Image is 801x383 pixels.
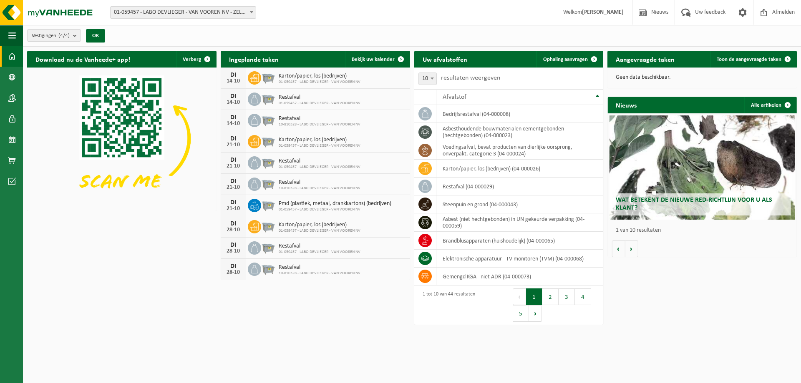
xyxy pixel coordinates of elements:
div: 21-10 [225,142,242,148]
img: WB-2500-GAL-GY-01 [261,261,275,275]
button: Volgende [625,240,638,257]
span: 01-059457 - LABO DEVLIEGER - VAN VOOREN NV [279,101,360,106]
span: Vestigingen [32,30,70,42]
span: Pmd (plastiek, metaal, drankkartons) (bedrijven) [279,200,391,207]
div: DI [225,263,242,270]
button: 1 [526,288,542,305]
p: 1 van 10 resultaten [616,228,793,233]
img: Download de VHEPlus App [27,68,217,209]
td: voedingsafval, bevat producten van dierlijke oorsprong, onverpakt, categorie 3 (04-000024) [436,141,604,160]
span: Restafval [279,243,360,250]
div: DI [225,114,242,121]
div: DI [225,178,242,185]
button: 5 [513,305,529,322]
a: Alle artikelen [744,97,796,113]
div: 21-10 [225,185,242,190]
count: (4/4) [58,33,70,38]
div: 14-10 [225,78,242,84]
img: WB-2500-GAL-GY-01 [261,240,275,254]
div: DI [225,157,242,163]
h2: Ingeplande taken [221,51,287,67]
span: 10-810328 - LABO DEVLIEGER - VAN VOOREN NV [279,271,360,276]
div: 28-10 [225,227,242,233]
img: WB-2500-GAL-GY-01 [261,176,275,190]
div: 28-10 [225,248,242,254]
span: Ophaling aanvragen [543,57,588,62]
button: 4 [575,288,591,305]
div: 21-10 [225,206,242,212]
td: asbest (niet hechtgebonden) in UN gekeurde verpakking (04-000059) [436,213,604,232]
h2: Download nu de Vanheede+ app! [27,51,139,67]
div: DI [225,220,242,227]
span: Restafval [279,94,360,101]
span: Karton/papier, los (bedrijven) [279,137,360,143]
div: DI [225,199,242,206]
h2: Uw afvalstoffen [414,51,476,67]
div: 28-10 [225,270,242,275]
span: 01-059457 - LABO DEVLIEGER - VAN VOOREN NV [279,228,360,233]
div: DI [225,72,242,78]
span: Restafval [279,179,360,186]
div: DI [225,242,242,248]
h2: Aangevraagde taken [607,51,683,67]
div: DI [225,93,242,100]
span: 01-059457 - LABO DEVLIEGER - VAN VOOREN NV - ZELZATE [111,7,256,18]
span: 10 [418,73,437,85]
button: Verberg [176,51,216,68]
td: elektronische apparatuur - TV-monitoren (TVM) (04-000068) [436,250,604,268]
img: WB-2500-GAL-GY-01 [261,91,275,105]
span: 01-059457 - LABO DEVLIEGER - VAN VOOREN NV [279,143,360,148]
a: Toon de aangevraagde taken [710,51,796,68]
h2: Nieuws [607,97,645,113]
span: Karton/papier, los (bedrijven) [279,222,360,228]
span: 10-810328 - LABO DEVLIEGER - VAN VOOREN NV [279,186,360,191]
a: Bekijk uw kalender [345,51,409,68]
span: Wat betekent de nieuwe RED-richtlijn voor u als klant? [616,197,772,211]
button: 3 [559,288,575,305]
span: Restafval [279,115,360,122]
span: Verberg [183,57,201,62]
div: 21-10 [225,163,242,169]
span: Toon de aangevraagde taken [717,57,781,62]
span: Bekijk uw kalender [352,57,395,62]
img: WB-2500-GAL-GY-01 [261,70,275,84]
img: WB-2500-GAL-GY-01 [261,134,275,148]
span: Restafval [279,264,360,271]
span: 10 [419,73,436,85]
span: 10-810328 - LABO DEVLIEGER - VAN VOOREN NV [279,122,360,127]
span: 01-059457 - LABO DEVLIEGER - VAN VOOREN NV [279,250,360,255]
span: 01-059457 - LABO DEVLIEGER - VAN VOOREN NV [279,80,360,85]
span: Restafval [279,158,360,165]
td: asbesthoudende bouwmaterialen cementgebonden (hechtgebonden) (04-000023) [436,123,604,141]
td: brandblusapparaten (huishoudelijk) (04-000065) [436,232,604,250]
img: WB-2500-GAL-GY-01 [261,219,275,233]
span: Afvalstof [443,94,466,100]
strong: [PERSON_NAME] [582,9,624,15]
button: Previous [513,288,526,305]
div: 14-10 [225,121,242,127]
button: 2 [542,288,559,305]
td: bedrijfsrestafval (04-000008) [436,105,604,123]
a: Ophaling aanvragen [537,51,602,68]
div: DI [225,135,242,142]
img: WB-2500-GAL-GY-01 [261,155,275,169]
label: resultaten weergeven [441,75,500,81]
img: WB-2500-GAL-GY-01 [261,198,275,212]
button: Next [529,305,542,322]
span: 01-059457 - LABO DEVLIEGER - VAN VOOREN NV - ZELZATE [110,6,256,19]
button: Vestigingen(4/4) [27,29,81,42]
img: WB-2500-GAL-GY-01 [261,113,275,127]
a: Wat betekent de nieuwe RED-richtlijn voor u als klant? [610,115,795,220]
span: Karton/papier, los (bedrijven) [279,73,360,80]
button: Vorige [612,240,625,257]
div: 1 tot 10 van 44 resultaten [418,288,475,323]
p: Geen data beschikbaar. [616,75,788,80]
span: 01-059457 - LABO DEVLIEGER - VAN VOOREN NV [279,165,360,170]
span: 01-059457 - LABO DEVLIEGER - VAN VOOREN NV [279,207,391,212]
div: 14-10 [225,100,242,105]
button: OK [86,29,105,43]
td: steenpuin en grond (04-000043) [436,195,604,213]
td: restafval (04-000029) [436,178,604,195]
td: karton/papier, los (bedrijven) (04-000026) [436,160,604,178]
td: gemengd KGA - niet ADR (04-000073) [436,268,604,285]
